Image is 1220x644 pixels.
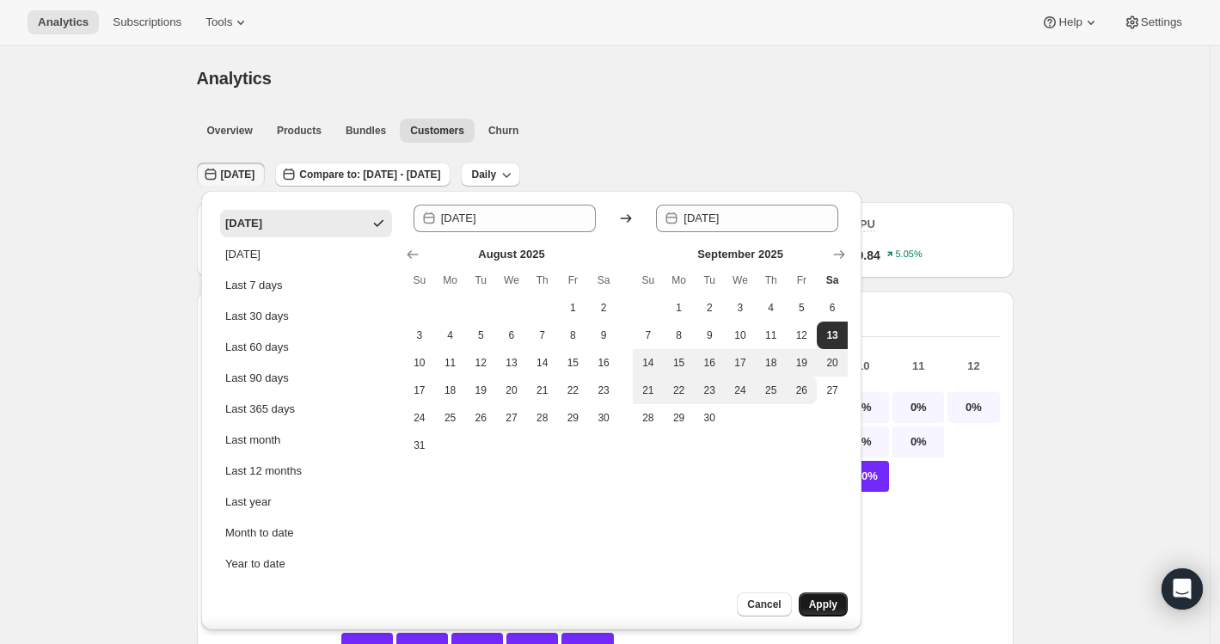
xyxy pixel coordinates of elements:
button: Analytics [28,10,99,34]
button: Tuesday September 30 2025 [694,404,725,432]
div: Month to date [225,524,294,542]
button: Last 30 days [220,303,392,330]
button: Friday August 1 2025 [558,294,589,322]
button: Sunday September 7 2025 [633,322,664,349]
div: Last 60 days [225,339,289,356]
span: Tu [472,273,489,287]
button: Monday August 11 2025 [435,349,466,377]
span: 25 [442,411,459,425]
span: Daily [471,168,496,181]
button: Subscriptions [102,10,192,34]
div: [DATE] [225,215,262,232]
span: 7 [534,328,551,342]
th: Saturday [817,267,848,294]
button: Sunday September 14 2025 [633,349,664,377]
button: Saturday August 9 2025 [588,322,619,349]
button: Thursday August 28 2025 [527,404,558,432]
button: Wednesday August 20 2025 [496,377,527,404]
span: 13 [824,328,841,342]
div: Last year [225,494,271,511]
span: 24 [732,383,749,397]
div: Last 90 days [225,370,289,387]
button: Friday August 15 2025 [558,349,589,377]
span: We [503,273,520,287]
div: Open Intercom Messenger [1162,568,1203,610]
span: Tools [205,15,232,29]
button: Wednesday August 27 2025 [496,404,527,432]
span: 16 [701,356,718,370]
button: Year to date [220,550,392,578]
button: Show previous month, July 2025 [401,242,425,267]
span: Help [1058,15,1082,29]
span: 1 [565,301,582,315]
button: Tuesday September 23 2025 [694,377,725,404]
button: Tuesday September 9 2025 [694,322,725,349]
button: Friday September 12 2025 [787,322,818,349]
span: 29 [671,411,688,425]
span: 23 [701,383,718,397]
button: Sunday August 10 2025 [404,349,435,377]
th: Tuesday [465,267,496,294]
button: Last month [220,426,392,454]
th: Sunday [404,267,435,294]
button: Friday August 29 2025 [558,404,589,432]
button: Monday September 1 2025 [664,294,695,322]
button: Saturday September 20 2025 [817,349,848,377]
button: Friday August 22 2025 [558,377,589,404]
span: 8 [671,328,688,342]
span: 27 [824,383,841,397]
span: 14 [534,356,551,370]
button: Sunday September 21 2025 [633,377,664,404]
span: 20 [824,356,841,370]
div: Last month [225,432,280,449]
button: Friday September 5 2025 [787,294,818,322]
button: Last year [220,488,392,516]
span: 2 [595,301,612,315]
button: Last 90 days [220,365,392,392]
th: Thursday [756,267,787,294]
th: Wednesday [725,267,756,294]
span: Customers [410,124,464,138]
button: Monday September 8 2025 [664,322,695,349]
div: Year to date [225,555,285,573]
button: Saturday August 23 2025 [588,377,619,404]
span: 9 [701,328,718,342]
span: ARPU [843,218,875,230]
button: Help [1031,10,1109,34]
button: Monday September 29 2025 [664,404,695,432]
button: Last 365 days [220,396,392,423]
span: 28 [534,411,551,425]
span: 12 [794,328,811,342]
span: 17 [732,356,749,370]
span: 15 [671,356,688,370]
button: Apply [799,592,848,616]
button: Settings [1113,10,1192,34]
button: Last 12 months [220,457,392,485]
button: Wednesday September 3 2025 [725,294,756,322]
span: 23 [595,383,612,397]
span: $99.84 [843,247,880,264]
button: Last 7 days [220,272,392,299]
button: Monday September 15 2025 [664,349,695,377]
th: Friday [558,267,589,294]
span: Mo [442,273,459,287]
span: 26 [794,383,811,397]
span: 4 [763,301,780,315]
p: 0% [892,426,944,457]
button: Tuesday September 16 2025 [694,349,725,377]
p: 12 [947,358,999,375]
div: Last 365 days [225,401,295,418]
div: Last 7 days [225,277,283,294]
span: 27 [503,411,520,425]
th: Friday [787,267,818,294]
th: Tuesday [694,267,725,294]
button: Start of range Today Saturday September 13 2025 [817,322,848,349]
button: [DATE] [197,163,266,187]
button: Monday August 4 2025 [435,322,466,349]
button: Wednesday September 24 2025 [725,377,756,404]
span: 8 [565,328,582,342]
div: Last 12 months [225,463,302,480]
span: 22 [671,383,688,397]
span: 28 [640,411,657,425]
button: Tuesday August 26 2025 [465,404,496,432]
